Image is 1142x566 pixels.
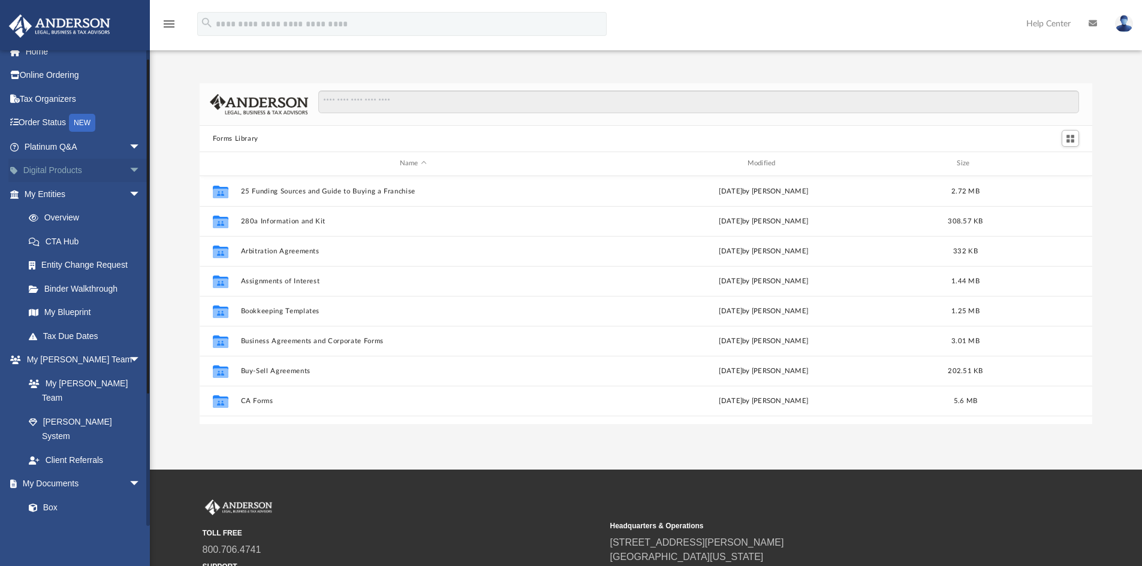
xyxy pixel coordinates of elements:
span: arrow_drop_down [129,135,153,159]
button: Switch to Grid View [1062,130,1080,147]
a: Client Referrals [17,448,153,472]
button: 25 Funding Sources and Guide to Buying a Franchise [240,187,586,195]
a: Platinum Q&Aarrow_drop_down [8,135,159,159]
a: menu [162,23,176,31]
div: [DATE] by [PERSON_NAME] [591,246,936,256]
span: 1.25 MB [951,307,980,314]
a: CTA Hub [17,229,159,253]
span: 5.6 MB [953,397,977,404]
a: Digital Productsarrow_drop_down [8,159,159,183]
a: My Blueprint [17,301,153,325]
a: Tax Organizers [8,87,159,111]
div: grid [200,176,1093,424]
a: My [PERSON_NAME] Team [17,371,147,410]
div: [DATE] by [PERSON_NAME] [591,335,936,346]
div: [DATE] by [PERSON_NAME] [591,365,936,376]
i: menu [162,17,176,31]
button: Business Agreements and Corporate Forms [240,337,586,345]
a: My Documentsarrow_drop_down [8,472,153,496]
a: Order StatusNEW [8,111,159,135]
div: [DATE] by [PERSON_NAME] [591,305,936,316]
span: 3.01 MB [951,337,980,344]
button: Arbitration Agreements [240,247,586,255]
a: My Entitiesarrow_drop_down [8,182,159,206]
div: id [205,158,235,169]
div: [DATE] by [PERSON_NAME] [591,216,936,226]
div: [DATE] by [PERSON_NAME] [591,186,936,196]
button: 280a Information and Kit [240,217,586,225]
button: Forms Library [213,134,258,144]
img: Anderson Advisors Platinum Portal [5,14,114,38]
small: TOLL FREE [203,528,602,538]
small: Headquarters & Operations [610,520,1010,531]
button: Assignments of Interest [240,277,586,285]
span: arrow_drop_down [129,182,153,207]
span: 1.44 MB [951,277,980,284]
a: Entity Change Request [17,253,159,277]
a: [STREET_ADDRESS][PERSON_NAME] [610,537,784,547]
a: Online Ordering [8,63,159,87]
a: 800.706.4741 [203,544,261,555]
a: My [PERSON_NAME] Teamarrow_drop_down [8,348,153,372]
div: Size [941,158,989,169]
span: arrow_drop_down [129,159,153,183]
span: arrow_drop_down [129,348,153,373]
a: Home [8,40,159,63]
i: search [200,16,213,29]
span: arrow_drop_down [129,472,153,497]
a: Tax Due Dates [17,324,159,348]
button: Bookkeeping Templates [240,307,586,315]
img: User Pic [1115,15,1133,32]
span: 2.72 MB [951,187,980,194]
span: 202.51 KB [948,367,983,374]
div: Name [240,158,585,169]
a: [GEOGRAPHIC_DATA][US_STATE] [610,552,764,562]
img: Anderson Advisors Platinum Portal [203,500,275,515]
a: Binder Walkthrough [17,277,159,301]
a: Box [17,495,147,519]
span: 308.57 KB [948,217,983,224]
button: CA Forms [240,397,586,405]
div: id [995,158,1078,169]
a: Overview [17,206,159,230]
div: Modified [590,158,936,169]
div: [DATE] by [PERSON_NAME] [591,276,936,286]
div: NEW [69,114,95,132]
span: 332 KB [953,247,978,254]
div: [DATE] by [PERSON_NAME] [591,395,936,406]
button: Buy-Sell Agreements [240,367,586,375]
a: Meeting Minutes [17,519,153,543]
a: [PERSON_NAME] System [17,410,153,448]
input: Search files and folders [318,90,1079,113]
